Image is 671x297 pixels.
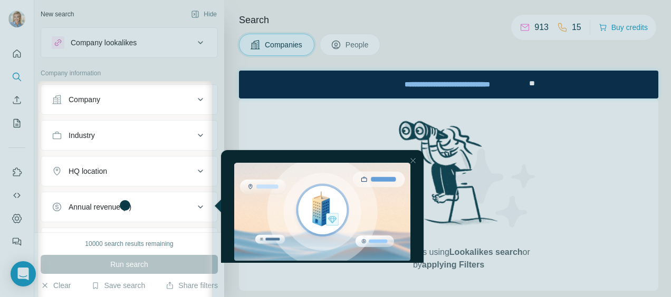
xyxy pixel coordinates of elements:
div: Watch our October Product update [136,2,281,25]
button: HQ location [41,159,217,184]
iframe: Tooltip [212,148,426,263]
div: HQ location [69,166,107,176]
div: entering tooltip [9,2,212,207]
button: Industry [41,123,217,148]
button: Employees (size) [41,230,217,255]
img: 6941887457028875.png [22,15,198,113]
button: Clear [41,280,71,291]
div: Close Step [195,6,207,19]
button: Company [41,87,217,112]
div: Company [69,94,100,105]
button: Share filters [166,280,218,291]
div: Annual revenue ($) [69,202,131,212]
button: Save search [91,280,145,291]
button: Annual revenue ($) [41,194,217,220]
div: Industry [69,130,95,141]
div: 10000 search results remaining [85,239,173,249]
